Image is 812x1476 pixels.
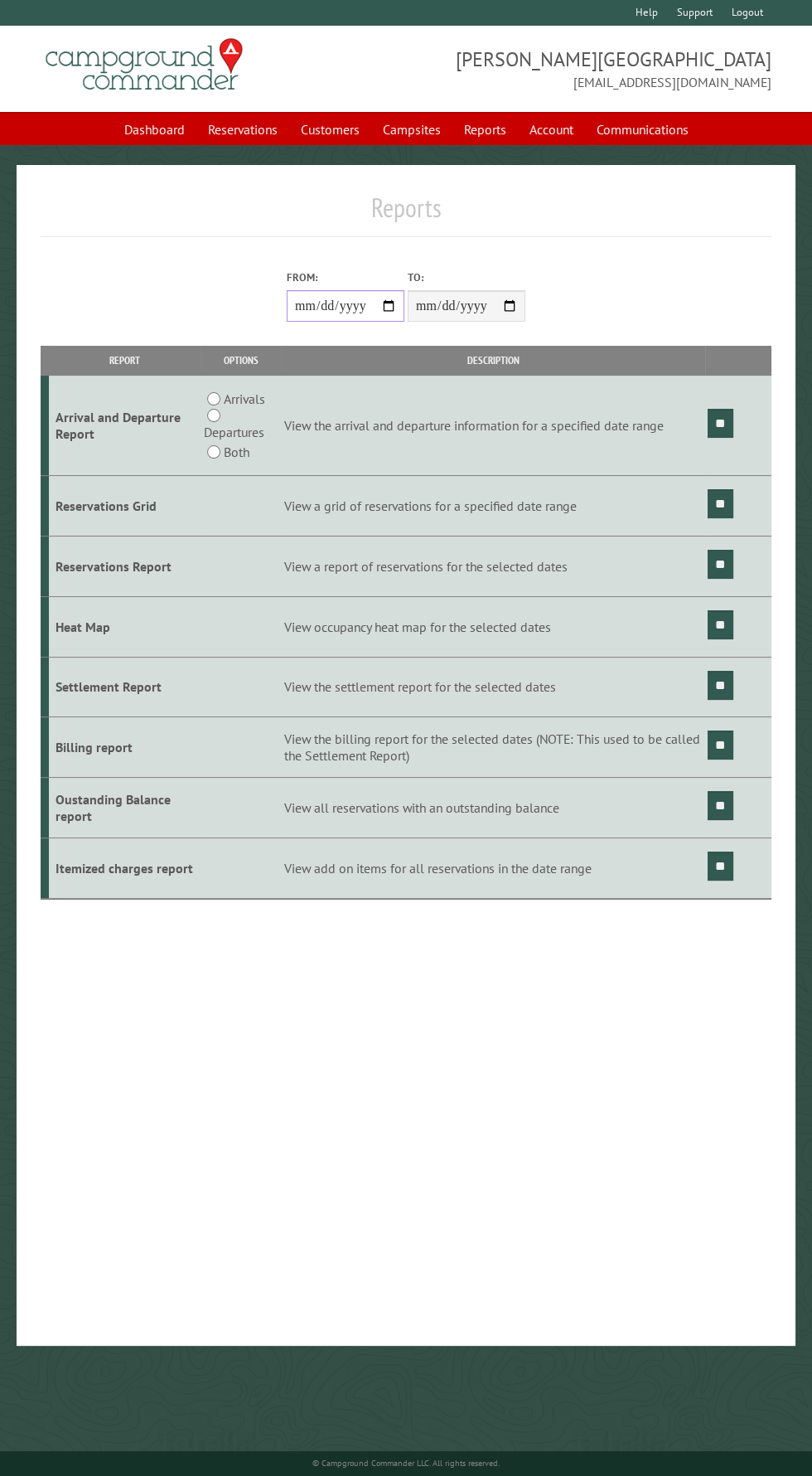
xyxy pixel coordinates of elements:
img: Campground Commander [41,32,248,97]
a: Reports [454,114,516,145]
small: © Campground Commander LLC. All rights reserved. [312,1458,500,1469]
a: Communications [587,114,698,145]
td: View the billing report for the selected dates (NOTE: This used to be called the Settlement Report) [281,717,705,778]
a: Reservations [198,114,288,145]
td: View the settlement report for the selected dates [281,657,705,717]
td: Arrival and Departure Report [49,376,201,476]
td: Oustanding Balance report [49,778,201,838]
a: Campsites [373,114,451,145]
a: Account [520,114,583,145]
td: View all reservations with an outstanding balance [281,778,705,838]
td: View a grid of reservations for a specified date range [281,476,705,537]
th: Description [281,346,705,375]
td: View occupancy heat map for the selected dates [281,596,705,657]
label: Both [224,442,249,462]
th: Report [49,346,201,375]
td: Settlement Report [49,657,201,717]
span: [PERSON_NAME][GEOGRAPHIC_DATA] [EMAIL_ADDRESS][DOMAIN_NAME] [406,46,771,92]
a: Dashboard [114,114,195,145]
td: Billing report [49,717,201,778]
td: Heat Map [49,596,201,657]
label: Arrivals [224,389,265,409]
th: Options [201,346,281,375]
a: Customers [291,114,370,145]
td: Reservations Report [49,536,201,596]
td: View add on items for all reservations in the date range [281,838,705,899]
td: View a report of reservations for the selected dates [281,536,705,596]
label: To: [408,269,525,285]
td: View the arrival and departure information for a specified date range [281,376,705,476]
td: Itemized charges report [49,838,201,899]
td: Reservations Grid [49,476,201,537]
h1: Reports [41,192,771,237]
label: Departures [204,422,264,442]
label: From: [287,269,404,285]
